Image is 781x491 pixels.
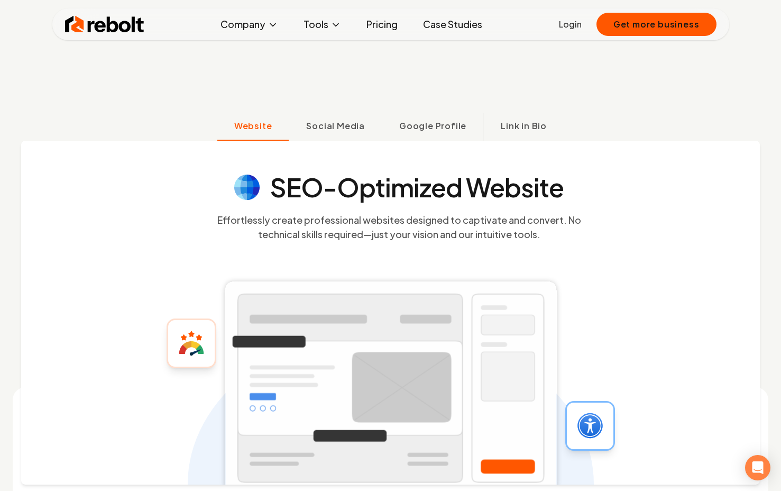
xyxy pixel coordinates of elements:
button: Website [217,113,289,141]
button: Social Media [289,113,382,141]
button: Get more business [596,13,716,36]
a: Login [559,18,582,31]
span: Social Media [306,120,365,132]
span: Link in Bio [501,120,547,132]
span: Google Profile [399,120,466,132]
span: Website [234,120,272,132]
h4: SEO-Optimized Website [270,175,564,200]
a: Case Studies [415,14,491,35]
button: Google Profile [382,113,483,141]
div: Open Intercom Messenger [745,455,770,480]
button: Link in Bio [483,113,564,141]
img: Rebolt Logo [65,14,144,35]
button: Tools [295,14,350,35]
a: Pricing [358,14,406,35]
button: Company [212,14,287,35]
